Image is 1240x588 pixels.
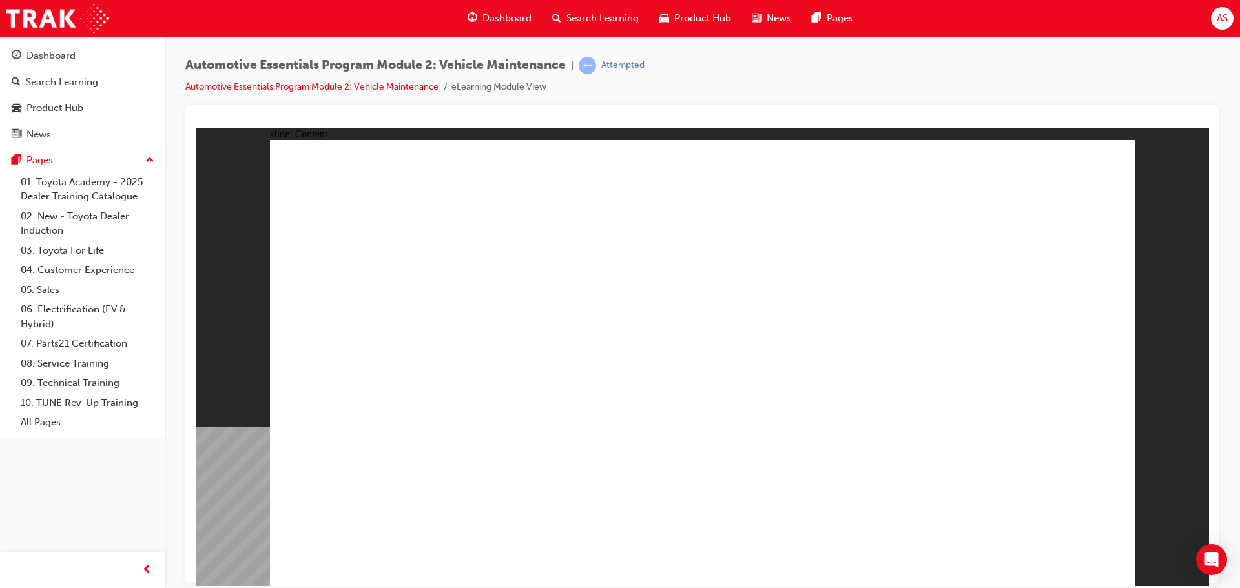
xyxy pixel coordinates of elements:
a: 04. Customer Experience [15,260,160,280]
div: Dashboard [26,48,76,63]
a: search-iconSearch Learning [542,5,649,32]
span: Dashboard [482,11,532,26]
span: Automotive Essentials Program Module 2: Vehicle Maintenance [185,58,566,73]
a: car-iconProduct Hub [649,5,741,32]
li: eLearning Module View [451,80,546,95]
span: news-icon [752,10,761,26]
button: Pages [5,148,160,172]
a: 08. Service Training [15,354,160,374]
span: car-icon [659,10,669,26]
span: AS [1217,11,1228,26]
button: DashboardSearch LearningProduct HubNews [5,41,160,148]
div: Attempted [601,59,645,72]
a: 03. Toyota For Life [15,241,160,261]
a: guage-iconDashboard [457,5,542,32]
div: Search Learning [26,75,98,90]
a: 01. Toyota Academy - 2025 Dealer Training Catalogue [15,172,160,207]
span: Search Learning [566,11,639,26]
button: AS [1211,7,1234,30]
span: guage-icon [12,50,21,62]
span: prev-icon [142,562,152,578]
a: News [5,123,160,147]
span: Pages [827,11,853,26]
a: 09. Technical Training [15,373,160,393]
div: News [26,127,51,142]
a: 07. Parts21 Certification [15,334,160,354]
div: Open Intercom Messenger [1196,544,1227,575]
a: 02. New - Toyota Dealer Induction [15,207,160,241]
span: News [767,11,791,26]
div: Product Hub [26,101,83,116]
span: guage-icon [468,10,477,26]
span: pages-icon [812,10,821,26]
a: All Pages [15,412,160,432]
a: news-iconNews [741,5,801,32]
a: Dashboard [5,44,160,68]
a: Product Hub [5,96,160,120]
a: 06. Electrification (EV & Hybrid) [15,299,160,334]
span: up-icon [145,152,154,169]
div: Pages [26,153,53,168]
span: | [571,58,573,73]
span: car-icon [12,103,21,114]
span: search-icon [552,10,561,26]
span: news-icon [12,129,21,141]
span: Product Hub [674,11,731,26]
span: learningRecordVerb_ATTEMPT-icon [579,57,596,74]
span: pages-icon [12,155,21,167]
a: 10. TUNE Rev-Up Training [15,393,160,413]
span: search-icon [12,77,21,88]
a: Automotive Essentials Program Module 2: Vehicle Maintenance [185,81,439,92]
a: 05. Sales [15,280,160,300]
img: Trak [6,4,109,33]
a: pages-iconPages [801,5,863,32]
a: Search Learning [5,70,160,94]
